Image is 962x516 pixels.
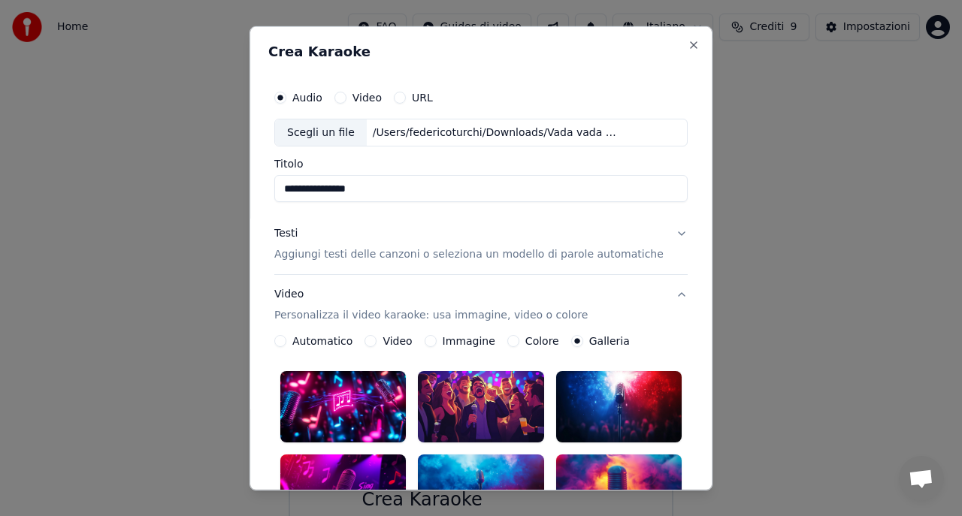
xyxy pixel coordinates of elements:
h2: Crea Karaoke [268,44,694,58]
label: Video [383,336,412,346]
div: Testi [274,226,298,241]
label: URL [412,92,433,102]
label: Colore [525,336,559,346]
button: VideoPersonalizza il video karaoke: usa immagine, video o colore [274,275,688,335]
label: Immagine [443,336,495,346]
label: Galleria [589,336,630,346]
button: TestiAggiungi testi delle canzoni o seleziona un modello di parole automatiche [274,214,688,274]
p: Personalizza il video karaoke: usa immagine, video o colore [274,308,588,323]
div: /Users/federicoturchi/Downloads/Vada vada a Vada.mp3 [367,125,622,140]
p: Aggiungi testi delle canzoni o seleziona un modello di parole automatiche [274,247,664,262]
label: Automatico [292,336,352,346]
div: Scegli un file [275,119,367,146]
label: Audio [292,92,322,102]
label: Titolo [274,158,688,169]
label: Video [352,92,382,102]
div: Video [274,287,588,323]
